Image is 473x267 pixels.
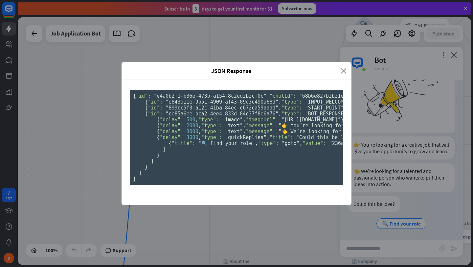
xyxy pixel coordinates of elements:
span: "START_POINT" [305,105,344,111]
span: "type": [201,123,222,129]
span: "delay": [160,134,183,140]
span: "text" [225,123,243,129]
span: "imageUrl": [246,117,278,123]
button: Open LiveChat chat widget [5,3,25,22]
span: "chatId": [269,93,296,99]
span: "title": [269,134,293,140]
span: "🔍 Find your role" [198,140,255,146]
span: "message": [246,123,275,129]
span: "[URL][DOMAIN_NAME]" [282,117,341,123]
span: "image" [222,117,243,123]
span: "delay": [160,117,183,123]
span: "INPUT_WELCOME" [305,99,349,105]
span: 2000 [187,123,198,129]
span: JSON Response [126,67,336,75]
span: 3000 [187,134,198,140]
span: "type": [198,117,219,123]
span: "quickReplies" [225,134,266,140]
i: close [341,67,347,75]
span: "e843a11e-9b51-4909-af43-09d3c490a68d" [166,99,278,105]
span: "id": [148,111,163,117]
span: "title": [171,140,195,146]
span: "type": [282,111,302,117]
span: "delay": [160,123,183,129]
span: 500 [187,117,195,123]
span: "type": [201,129,222,134]
span: "236a5d5a-20f0-484c-a40e-6af1fb776ec5" [329,140,442,146]
span: "type": [258,140,279,146]
span: "id": [136,93,151,99]
span: "id": [148,99,163,105]
span: "goto" [282,140,300,146]
span: "message": [246,129,275,134]
span: "e4a0b2f1-b36e-473b-a154-8c2ed2b2cf0c" [154,93,266,99]
span: "Could this be love?" [296,134,359,140]
span: "899bc5f3-a12c-41ba-84ec-c672ca59aadd" [166,105,278,111]
span: "68b6e827b2b21e0007cd527f" [299,93,376,99]
span: "type": [282,105,302,111]
pre: { , , , , , , , {}, [ , ], [ { , }, { , }, { , , [ { , , }, { , , }, { , , }, { , , , [ { , , , }... [130,90,343,185]
span: "type": [282,99,302,105]
span: "text" [225,129,243,134]
span: "id": [148,105,163,111]
span: "ce85a6ee-bca2-4ee4-833d-84c37f8e6a76" [166,111,278,117]
span: "BOT_RESPONSE" [305,111,347,117]
span: "delay": [160,129,183,134]
span: "type": [201,134,222,140]
span: 3000 [187,129,198,134]
span: "value": [303,140,326,146]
